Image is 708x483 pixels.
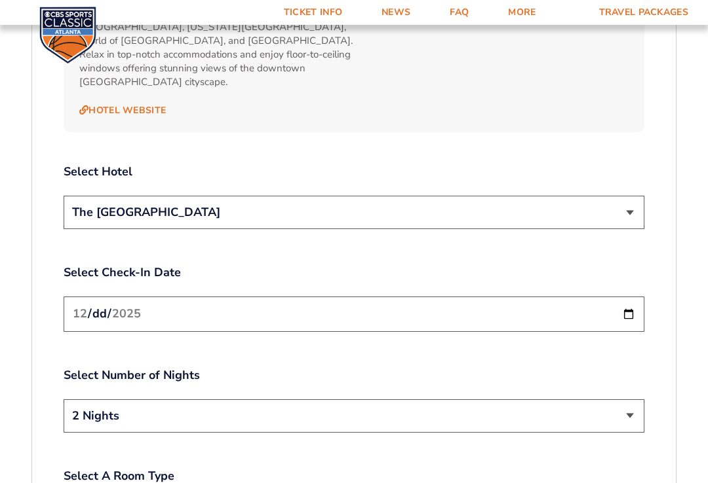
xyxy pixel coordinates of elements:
a: Hotel Website [79,105,166,116]
label: Select Number of Nights [64,367,644,384]
label: Select Hotel [64,164,644,180]
img: CBS Sports Classic [39,7,96,63]
label: Select Check-In Date [64,264,644,281]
